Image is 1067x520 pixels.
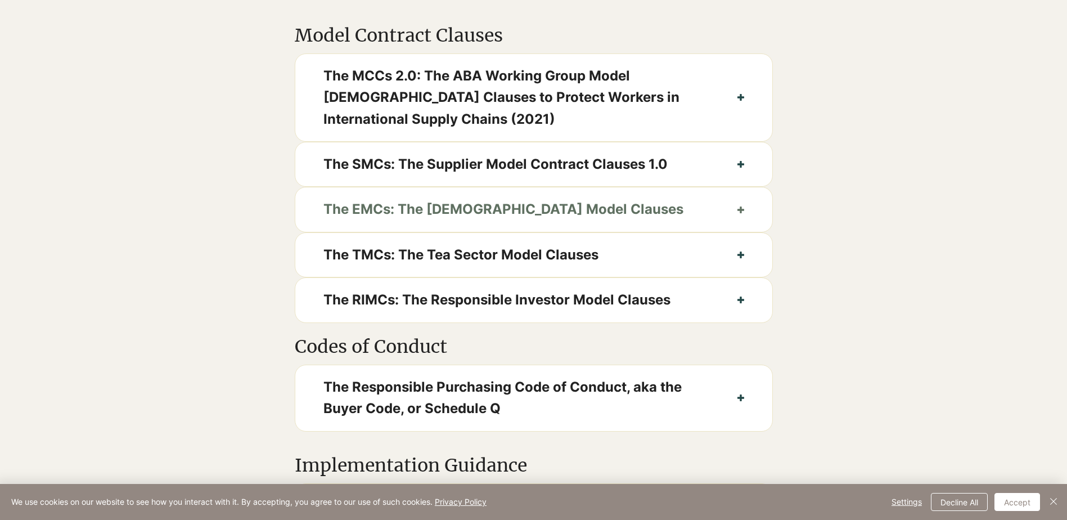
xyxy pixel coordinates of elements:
[11,497,487,507] span: We use cookies on our website to see how you interact with it. By accepting, you agree to our use...
[323,244,709,266] span: The TMCs: The Tea Sector Model Clauses
[435,497,487,506] a: Privacy Policy
[323,376,709,420] span: The Responsible Purchasing Code of Conduct, aka the Buyer Code, or Schedule Q
[295,54,772,141] button: The MCCs 2.0: The ABA Working Group Model [DEMOGRAPHIC_DATA] Clauses to Protect Workers in Intern...
[892,494,922,510] span: Settings
[323,289,709,311] span: The RIMCs: The Responsible Investor Model Clauses
[295,187,772,231] button: The EMCs: The [DEMOGRAPHIC_DATA] Model Clauses
[295,278,772,322] button: The RIMCs: The Responsible Investor Model Clauses
[295,454,527,477] span: Implementation Guidance
[994,493,1040,511] button: Accept
[295,365,772,431] button: The Responsible Purchasing Code of Conduct, aka the Buyer Code, or Schedule Q
[1047,493,1060,511] button: Close
[295,142,772,186] button: The SMCs: The Supplier Model Contract Clauses 1.0
[295,24,503,47] span: Model Contract Clauses
[323,154,709,175] span: The SMCs: The Supplier Model Contract Clauses 1.0
[1047,495,1060,508] img: Close
[931,493,988,511] button: Decline All
[323,199,709,220] span: The EMCs: The [DEMOGRAPHIC_DATA] Model Clauses
[295,233,772,277] button: The TMCs: The Tea Sector Model Clauses
[323,65,709,130] span: The MCCs 2.0: The ABA Working Group Model [DEMOGRAPHIC_DATA] Clauses to Protect Workers in Intern...
[295,335,447,358] span: Codes of Conduct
